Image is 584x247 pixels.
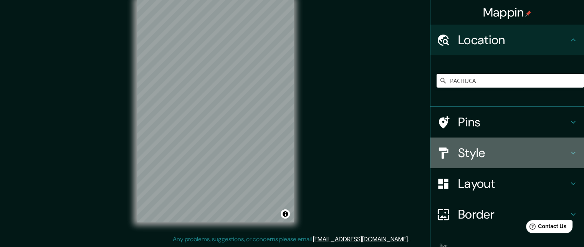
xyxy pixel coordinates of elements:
iframe: Help widget launcher [516,217,576,239]
div: Pins [430,107,584,138]
div: . [410,235,412,244]
a: [EMAIL_ADDRESS][DOMAIN_NAME] [313,235,408,243]
h4: Location [458,32,569,48]
p: Any problems, suggestions, or concerns please email . [173,235,409,244]
div: Location [430,25,584,55]
div: Style [430,138,584,168]
div: Border [430,199,584,230]
h4: Style [458,145,569,161]
input: Pick your city or area [437,74,584,88]
h4: Layout [458,176,569,191]
button: Toggle attribution [281,209,290,219]
div: Layout [430,168,584,199]
h4: Pins [458,114,569,130]
div: . [409,235,410,244]
img: pin-icon.png [525,10,531,17]
h4: Border [458,207,569,222]
h4: Mappin [483,5,532,20]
